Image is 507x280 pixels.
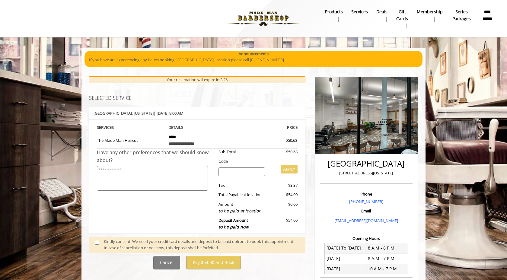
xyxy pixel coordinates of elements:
[89,76,305,83] div: Your reservation will expire in 3:26
[334,218,398,223] a: [EMAIL_ADDRESS][DOMAIN_NAME]
[366,253,408,264] td: 8 A.M - 7 P.M
[325,243,366,253] td: [DATE] To [DATE]
[321,159,411,168] h2: [GEOGRAPHIC_DATA]
[89,57,418,63] p: If you have are experiencing any issues booking [GEOGRAPHIC_DATA] location please call [PHONE_NUM...
[376,8,387,15] b: Deals
[104,238,299,251] div: Kindly consent: We need your credit card details and deposit to be paid upfront to book this appo...
[372,8,392,23] a: DealsDeals
[281,165,298,173] button: APPLY
[325,8,343,15] b: products
[89,96,305,101] h3: SELECTED SERVICE
[214,192,270,198] div: Total Payable
[97,131,164,149] td: The Made Man Haircut
[97,124,164,131] th: SERVICE
[451,8,472,22] b: Series packages
[97,149,214,164] div: Have any other preferences that we should know about?
[351,8,368,15] b: Services
[239,51,269,57] b: Announcements
[218,224,249,230] span: to be paid now
[132,110,154,116] span: , [US_STATE]
[325,264,366,274] td: [DATE]
[214,149,270,155] div: Sub-Total
[321,192,411,196] h3: Phone
[218,208,265,214] div: to be paid at location
[269,217,297,230] div: $54.00
[347,8,372,23] a: ServicesServices
[366,243,408,253] td: 8 A.M - 8 P.M
[396,8,408,22] b: gift cards
[222,2,305,35] img: Made Man Barbershop logo
[214,182,270,189] div: Tax
[164,124,231,131] th: DETAILS
[321,8,347,23] a: Productsproducts
[413,8,447,23] a: MembershipMembership
[320,236,413,240] h3: Opening Hours
[417,8,443,15] b: Membership
[321,170,411,176] p: [STREET_ADDRESS][US_STATE]
[153,256,180,269] button: Cancel
[269,149,297,155] div: $50.63
[321,209,411,213] h3: Email
[94,110,183,116] b: [GEOGRAPHIC_DATA] | [DATE] 8:00 AM
[231,124,298,131] th: PRICE
[269,201,297,214] div: $0.00
[214,201,270,214] div: Amount
[214,158,298,164] div: Code
[218,218,249,230] b: Deposit Amount
[264,137,297,144] div: $50.63
[325,253,366,264] td: [DATE]
[366,264,408,274] td: 10 A.M - 7 P.M
[186,256,241,269] button: Pay $54.00 and Book
[447,8,476,30] a: Series packagesSeries packages
[269,182,297,189] div: $3.37
[269,192,297,198] div: $54.00
[112,125,114,130] span: S
[243,192,262,197] span: at location
[349,199,383,204] a: [PHONE_NUMBER]
[392,8,413,30] a: Gift cardsgift cards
